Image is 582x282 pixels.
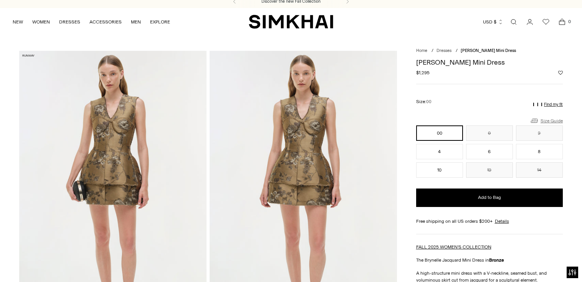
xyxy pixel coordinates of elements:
[483,13,503,30] button: USD $
[416,69,430,76] span: $1,295
[522,14,537,30] a: Go to the account page
[416,244,491,250] a: FALL 2025 WOMEN'S COLLECTION
[495,218,509,225] a: Details
[516,125,563,141] button: 2
[416,144,463,159] button: 4
[466,144,513,159] button: 6
[249,14,333,29] a: SIMKHAI
[558,70,563,75] button: Add to Wishlist
[416,98,432,105] label: Size:
[461,48,516,53] span: [PERSON_NAME] Mini Dress
[538,14,554,30] a: Wishlist
[416,59,563,66] h1: [PERSON_NAME] Mini Dress
[416,48,563,54] nav: breadcrumbs
[6,253,77,276] iframe: Sign Up via Text for Offers
[150,13,170,30] a: EXPLORE
[478,194,501,201] span: Add to Bag
[416,125,463,141] button: 00
[516,162,563,178] button: 14
[554,14,570,30] a: Open cart modal
[426,99,432,104] span: 00
[416,189,563,207] button: Add to Bag
[416,257,563,264] p: The Brynelle Jacquard Mini Dress in
[516,144,563,159] button: 8
[13,13,23,30] a: NEW
[432,48,433,54] div: /
[506,14,521,30] a: Open search modal
[466,125,513,141] button: 0
[416,218,563,225] div: Free shipping on all US orders $200+
[530,116,563,125] a: Size Guide
[416,162,463,178] button: 10
[466,162,513,178] button: 12
[416,48,427,53] a: Home
[89,13,122,30] a: ACCESSORIES
[131,13,141,30] a: MEN
[436,48,451,53] a: Dresses
[59,13,80,30] a: DRESSES
[489,257,504,263] strong: Bronze
[32,13,50,30] a: WOMEN
[456,48,458,54] div: /
[566,18,573,25] span: 0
